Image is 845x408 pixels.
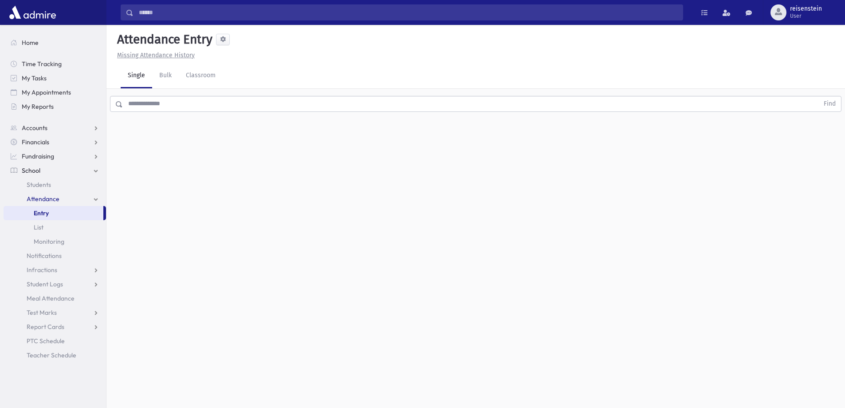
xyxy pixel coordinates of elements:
a: Single [121,63,152,88]
a: My Tasks [4,71,106,85]
span: Financials [22,138,49,146]
span: Monitoring [34,238,64,246]
a: My Appointments [4,85,106,99]
a: Report Cards [4,320,106,334]
span: Teacher Schedule [27,351,76,359]
a: Accounts [4,121,106,135]
span: Report Cards [27,323,64,331]
span: School [22,166,40,174]
a: Students [4,178,106,192]
span: Meal Attendance [27,294,75,302]
a: Financials [4,135,106,149]
span: Students [27,181,51,189]
span: Fundraising [22,152,54,160]
a: My Reports [4,99,106,114]
span: User [790,12,822,20]
a: Meal Attendance [4,291,106,305]
span: Attendance [27,195,59,203]
a: Classroom [179,63,223,88]
a: List [4,220,106,234]
a: PTC Schedule [4,334,106,348]
span: List [34,223,43,231]
u: Missing Attendance History [117,51,195,59]
a: School [4,163,106,178]
a: Student Logs [4,277,106,291]
a: Notifications [4,249,106,263]
a: Home [4,36,106,50]
a: Teacher Schedule [4,348,106,362]
h5: Attendance Entry [114,32,212,47]
a: Infractions [4,263,106,277]
a: Test Marks [4,305,106,320]
a: Missing Attendance History [114,51,195,59]
span: Notifications [27,252,62,260]
span: PTC Schedule [27,337,65,345]
span: My Reports [22,103,54,111]
span: Home [22,39,39,47]
span: Time Tracking [22,60,62,68]
input: Search [134,4,683,20]
a: Attendance [4,192,106,206]
a: Entry [4,206,103,220]
a: Monitoring [4,234,106,249]
span: My Appointments [22,88,71,96]
a: Fundraising [4,149,106,163]
span: Accounts [22,124,47,132]
span: Test Marks [27,309,57,317]
span: Entry [34,209,49,217]
button: Find [818,96,841,111]
span: Infractions [27,266,57,274]
span: My Tasks [22,74,47,82]
img: AdmirePro [7,4,58,21]
a: Bulk [152,63,179,88]
span: reisenstein [790,5,822,12]
a: Time Tracking [4,57,106,71]
span: Student Logs [27,280,63,288]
